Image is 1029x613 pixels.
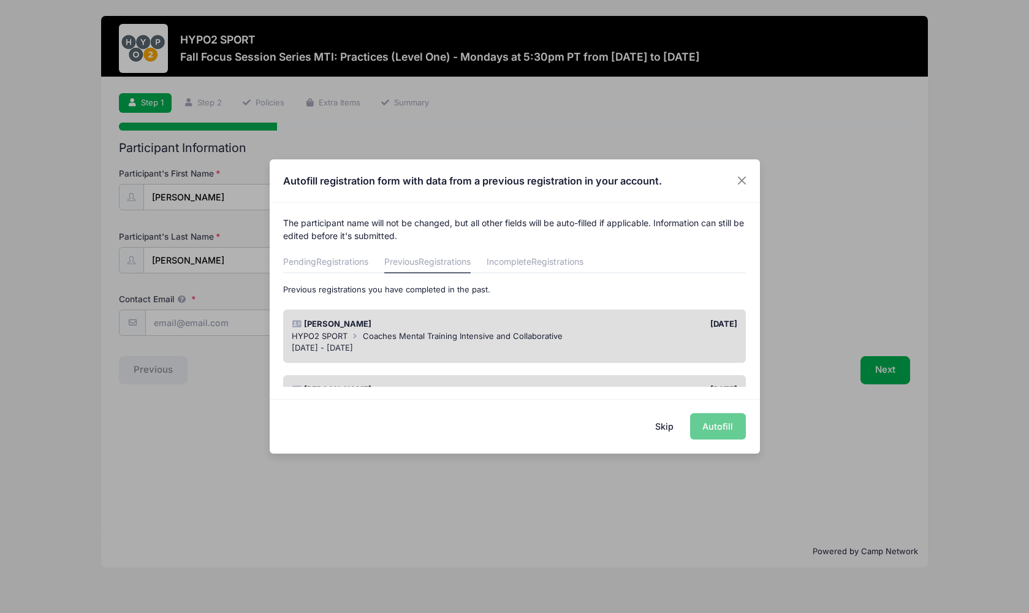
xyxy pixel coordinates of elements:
[642,413,686,440] button: Skip
[283,251,368,273] a: Pending
[731,170,753,192] button: Close
[283,173,662,188] h4: Autofill registration form with data from a previous registration in your account.
[292,342,737,354] div: [DATE] - [DATE]
[384,251,471,273] a: Previous
[531,256,583,267] span: Registrations
[487,251,583,273] a: Incomplete
[286,384,515,396] div: [PERSON_NAME]
[316,256,368,267] span: Registrations
[283,284,746,296] p: Previous registrations you have completed in the past.
[515,384,743,396] div: [DATE]
[292,331,347,341] span: HYPO2 SPORT
[515,318,743,330] div: [DATE]
[286,318,515,330] div: [PERSON_NAME]
[419,256,471,267] span: Registrations
[283,216,746,242] p: The participant name will not be changed, but all other fields will be auto-filled if applicable....
[363,331,563,341] span: Coaches Mental Training Intensive and Collaborative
